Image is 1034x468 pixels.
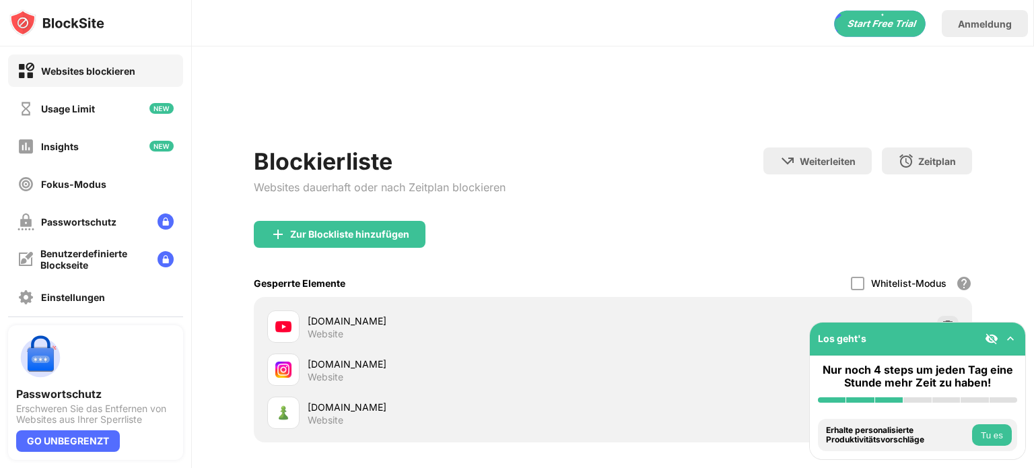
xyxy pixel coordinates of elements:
div: Fokus-Modus [41,178,106,190]
div: Passwortschutz [41,216,116,228]
div: Anmeldung [958,18,1012,30]
img: favicons [275,319,291,335]
div: Website [308,371,343,383]
div: Usage Limit [41,103,95,114]
div: Websites dauerhaft oder nach Zeitplan blockieren [254,180,506,194]
div: Website [308,328,343,340]
div: [DOMAIN_NAME] [308,357,613,371]
img: password-protection-off.svg [18,213,34,230]
div: Einstellungen [41,292,105,303]
div: Erschweren Sie das Entfernen von Websites aus Ihrer Sperrliste [16,403,175,425]
img: logo-blocksite.svg [9,9,104,36]
img: lock-menu.svg [158,213,174,230]
div: Zeitplan [918,156,956,167]
div: animation [834,10,926,37]
img: new-icon.svg [149,141,174,152]
div: Websites blockieren [41,65,135,77]
div: Blockierliste [254,147,506,175]
iframe: Banner [254,84,972,131]
img: insights-off.svg [18,138,34,155]
div: Erhalte personalisierte Produktivitätsvorschläge [826,426,969,445]
img: lock-menu.svg [158,251,174,267]
img: time-usage-off.svg [18,100,34,117]
div: Benutzerdefinierte Blockseite [40,248,147,271]
div: Website [308,414,343,426]
img: push-password-protection.svg [16,333,65,382]
div: [DOMAIN_NAME] [308,314,613,328]
div: Gesperrte Elemente [254,277,345,289]
div: Zur Blockliste hinzufügen [290,229,409,240]
div: Nur noch 4 steps um jeden Tag eine Stunde mehr Zeit zu haben! [818,364,1017,389]
img: eye-not-visible.svg [985,332,998,345]
div: [DOMAIN_NAME] [308,400,613,414]
img: settings-off.svg [18,289,34,306]
img: favicons [275,362,291,378]
img: block-on.svg [18,63,34,79]
img: favicons [275,405,291,421]
div: Whitelist-Modus [871,277,946,289]
div: Los geht's [818,333,866,344]
button: Tu es [972,424,1012,446]
img: omni-setup-toggle.svg [1004,332,1017,345]
img: customize-block-page-off.svg [18,251,34,267]
div: Weiterleiten [800,156,856,167]
img: focus-off.svg [18,176,34,193]
div: Insights [41,141,79,152]
div: GO UNBEGRENZT [16,430,120,452]
img: new-icon.svg [149,103,174,114]
div: Passwortschutz [16,387,175,401]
